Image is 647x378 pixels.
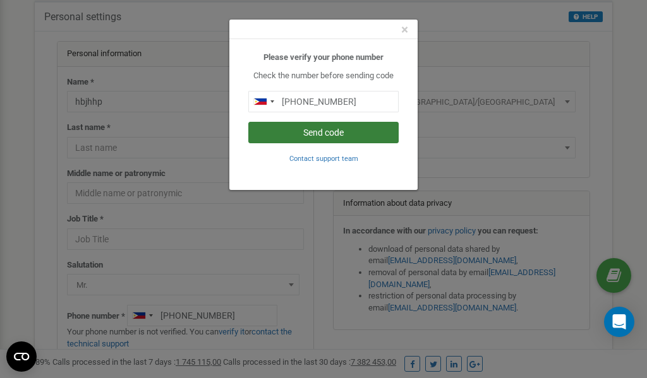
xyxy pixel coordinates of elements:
b: Please verify your phone number [263,52,384,62]
button: Close [401,23,408,37]
button: Send code [248,122,399,143]
p: Check the number before sending code [248,70,399,82]
a: Contact support team [289,153,358,163]
div: Open Intercom Messenger [604,307,634,337]
span: × [401,22,408,37]
input: 0905 123 4567 [248,91,399,112]
button: Open CMP widget [6,341,37,372]
div: Telephone country code [249,92,278,112]
small: Contact support team [289,155,358,163]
